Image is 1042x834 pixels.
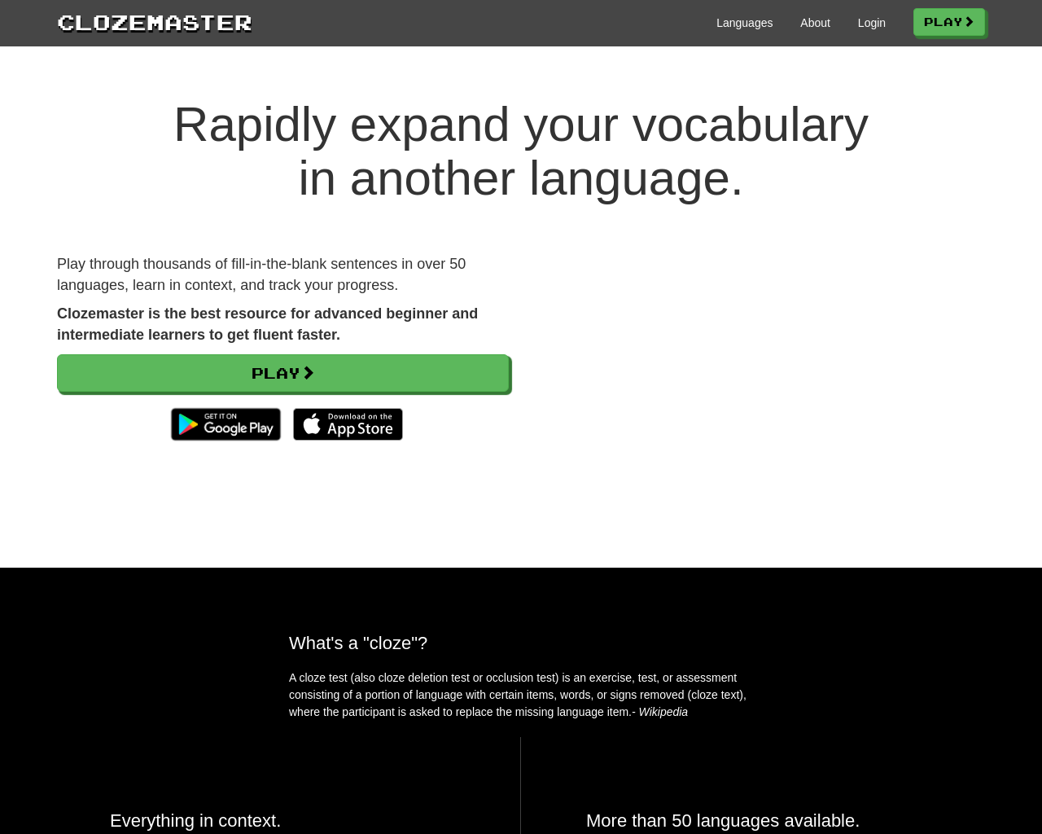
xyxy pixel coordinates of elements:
h2: More than 50 languages available. [586,810,932,831]
img: Download_on_the_App_Store_Badge_US-UK_135x40-25178aeef6eb6b83b96f5f2d004eda3bffbb37122de64afbaef7... [293,408,403,441]
strong: Clozemaster is the best resource for advanced beginner and intermediate learners to get fluent fa... [57,305,478,343]
p: Play through thousands of fill-in-the-blank sentences in over 50 languages, learn in context, and... [57,254,509,296]
a: Login [858,15,886,31]
a: Languages [716,15,773,31]
a: About [800,15,830,31]
p: A cloze test (also cloze deletion test or occlusion test) is an exercise, test, or assessment con... [289,669,753,721]
a: Play [913,8,985,36]
h2: What's a "cloze"? [289,633,753,653]
em: - Wikipedia [632,705,688,718]
a: Clozemaster [57,7,252,37]
h2: Everything in context. [110,810,455,831]
img: Get it on Google Play [163,400,289,449]
a: Play [57,354,509,392]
